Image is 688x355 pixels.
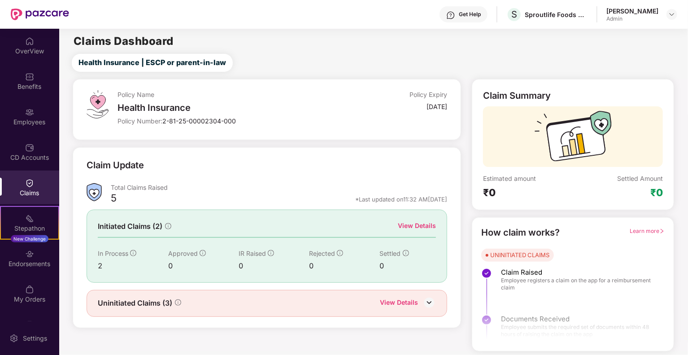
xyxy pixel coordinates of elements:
[268,250,274,256] span: info-circle
[380,260,436,272] div: 0
[501,268,656,277] span: Claim Raised
[11,235,48,242] div: New Challenge
[309,260,379,272] div: 0
[481,268,492,279] img: svg+xml;base64,PHN2ZyBpZD0iU3RlcC1Eb25lLTMyeDMyIiB4bWxucz0iaHR0cDovL3d3dy53My5vcmcvMjAwMC9zdmciIH...
[427,102,447,111] div: [DATE]
[1,224,58,233] div: Stepathon
[11,9,69,20] img: New Pazcare Logo
[239,250,266,257] span: IR Raised
[398,221,436,231] div: View Details
[25,320,34,329] img: svg+xml;base64,PHN2ZyBpZD0iVXBkYXRlZCIgeG1sbnM9Imh0dHA6Ly93d3cudzMub3JnLzIwMDAvc3ZnIiB3aWR0aD0iMj...
[459,11,481,18] div: Get Help
[409,90,447,99] div: Policy Expiry
[481,226,560,240] div: How claim works?
[659,228,665,234] span: right
[98,250,128,257] span: In Process
[98,298,172,309] span: Uninitiated Claims (3)
[87,183,102,202] img: ClaimsSummaryIcon
[98,221,162,232] span: Initiated Claims (2)
[606,15,658,22] div: Admin
[168,260,239,272] div: 0
[200,250,206,256] span: info-circle
[606,7,658,15] div: [PERSON_NAME]
[617,174,663,183] div: Settled Amount
[78,57,226,68] span: Health Insurance | ESCP or parent-in-law
[111,192,117,207] div: 5
[483,90,551,101] div: Claim Summary
[501,277,656,291] span: Employee registers a claim on the app for a reimbursement claim
[162,117,236,125] span: 2-81-25-00002304-000
[130,250,136,256] span: info-circle
[630,228,665,234] span: Learn more
[20,334,50,343] div: Settings
[175,299,181,306] span: info-circle
[380,298,418,309] div: View Details
[25,250,34,259] img: svg+xml;base64,PHN2ZyBpZD0iRW5kb3JzZW1lbnRzIiB4bWxucz0iaHR0cDovL3d3dy53My5vcmcvMjAwMC9zdmciIHdpZH...
[25,37,34,46] img: svg+xml;base64,PHN2ZyBpZD0iSG9tZSIgeG1sbnM9Imh0dHA6Ly93d3cudzMub3JnLzIwMDAvc3ZnIiB3aWR0aD0iMjAiIG...
[309,250,335,257] span: Rejected
[168,250,198,257] span: Approved
[668,11,675,18] img: svg+xml;base64,PHN2ZyBpZD0iRHJvcGRvd24tMzJ4MzIiIHhtbG5zPSJodHRwOi8vd3d3LnczLm9yZy8yMDAwL3N2ZyIgd2...
[403,250,409,256] span: info-circle
[118,90,337,99] div: Policy Name
[446,11,455,20] img: svg+xml;base64,PHN2ZyBpZD0iSGVscC0zMngzMiIgeG1sbnM9Imh0dHA6Ly93d3cudzMub3JnLzIwMDAvc3ZnIiB3aWR0aD...
[483,174,573,183] div: Estimated amount
[25,143,34,152] img: svg+xml;base64,PHN2ZyBpZD0iQ0RfQWNjb3VudHMiIGRhdGEtbmFtZT0iQ0QgQWNjb3VudHMiIHhtbG5zPSJodHRwOi8vd3...
[25,179,34,188] img: svg+xml;base64,PHN2ZyBpZD0iQ2xhaW0iIHhtbG5zPSJodHRwOi8vd3d3LnczLm9yZy8yMDAwL3N2ZyIgd2lkdGg9IjIwIi...
[355,195,447,203] div: *Last updated on 11:32 AM[DATE]
[239,260,309,272] div: 0
[87,90,109,118] img: svg+xml;base64,PHN2ZyB4bWxucz0iaHR0cDovL3d3dy53My5vcmcvMjAwMC9zdmciIHdpZHRoPSI0OS4zMiIgaGVpZ2h0PS...
[490,250,549,259] div: UNINITIATED CLAIMS
[535,111,612,167] img: svg+xml;base64,PHN2ZyB3aWR0aD0iMTcyIiBoZWlnaHQ9IjExMyIgdmlld0JveD0iMCAwIDE3MiAxMTMiIGZpbGw9Im5vbm...
[25,108,34,117] img: svg+xml;base64,PHN2ZyBpZD0iRW1wbG95ZWVzIiB4bWxucz0iaHR0cDovL3d3dy53My5vcmcvMjAwMC9zdmciIHdpZHRoPS...
[165,223,171,229] span: info-circle
[72,54,233,72] button: Health Insurance | ESCP or parent-in-law
[111,183,448,192] div: Total Claims Raised
[118,102,337,113] div: Health Insurance
[74,36,174,47] h2: Claims Dashboard
[511,9,517,20] span: S
[9,334,18,343] img: svg+xml;base64,PHN2ZyBpZD0iU2V0dGluZy0yMHgyMCIgeG1sbnM9Imh0dHA6Ly93d3cudzMub3JnLzIwMDAvc3ZnIiB3aW...
[337,250,343,256] span: info-circle
[525,10,588,19] div: Sproutlife Foods Private Limited
[25,214,34,223] img: svg+xml;base64,PHN2ZyB4bWxucz0iaHR0cDovL3d3dy53My5vcmcvMjAwMC9zdmciIHdpZHRoPSIyMSIgaGVpZ2h0PSIyMC...
[650,186,663,199] div: ₹0
[422,296,436,309] img: DownIcon
[25,72,34,81] img: svg+xml;base64,PHN2ZyBpZD0iQmVuZWZpdHMiIHhtbG5zPSJodHRwOi8vd3d3LnczLm9yZy8yMDAwL3N2ZyIgd2lkdGg9Ij...
[25,285,34,294] img: svg+xml;base64,PHN2ZyBpZD0iTXlfT3JkZXJzIiBkYXRhLW5hbWU9Ik15IE9yZGVycyIgeG1sbnM9Imh0dHA6Ly93d3cudz...
[87,158,144,172] div: Claim Update
[380,250,401,257] span: Settled
[98,260,168,272] div: 2
[483,186,573,199] div: ₹0
[118,117,337,125] div: Policy Number:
